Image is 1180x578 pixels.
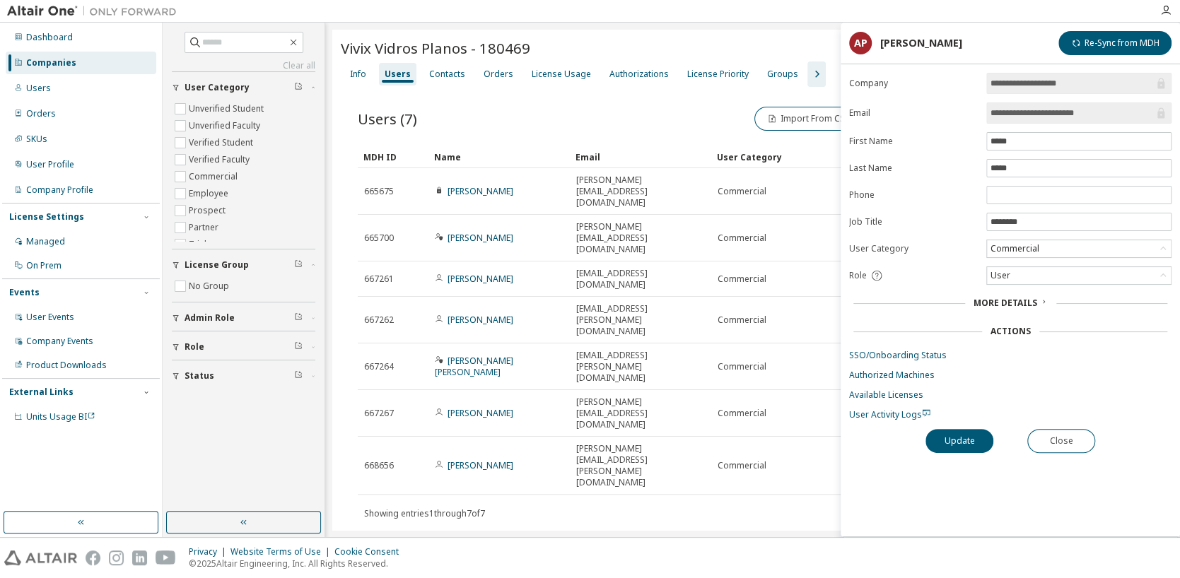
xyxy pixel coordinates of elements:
[767,69,798,80] div: Groups
[172,360,315,391] button: Status
[185,259,249,271] span: License Group
[189,100,267,117] label: Unverified Student
[576,221,705,255] span: [PERSON_NAME][EMAIL_ADDRESS][DOMAIN_NAME]
[364,232,394,244] span: 665700
[172,72,315,103] button: User Category
[185,341,204,353] span: Role
[1027,429,1095,453] button: Close
[576,443,705,488] span: [PERSON_NAME][EMAIL_ADDRESS][PERSON_NAME][DOMAIN_NAME]
[532,69,591,80] div: License Usage
[364,186,394,197] span: 665675
[189,185,231,202] label: Employee
[358,109,417,129] span: Users (7)
[718,408,766,419] span: Commercial
[849,107,978,119] label: Email
[718,232,766,244] span: Commercial
[363,146,423,168] div: MDH ID
[26,411,95,423] span: Units Usage BI
[172,249,315,281] button: License Group
[26,236,65,247] div: Managed
[718,460,766,471] span: Commercial
[294,312,303,324] span: Clear filter
[609,69,669,80] div: Authorizations
[849,370,1172,381] a: Authorized Machines
[987,240,1171,257] div: Commercial
[172,60,315,71] a: Clear all
[189,236,209,253] label: Trial
[364,314,394,326] span: 667262
[4,550,77,565] img: altair_logo.svg
[364,408,394,419] span: 667267
[26,312,74,323] div: User Events
[718,361,766,372] span: Commercial
[576,175,705,208] span: [PERSON_NAME][EMAIL_ADDRESS][DOMAIN_NAME]
[925,429,993,453] button: Update
[448,407,513,419] a: [PERSON_NAME]
[7,4,184,18] img: Altair One
[189,168,240,185] label: Commercial
[334,546,407,558] div: Cookie Consent
[189,546,230,558] div: Privacy
[185,312,235,324] span: Admin Role
[109,550,124,565] img: instagram.svg
[448,314,513,326] a: [PERSON_NAME]
[849,32,872,54] div: AP
[849,270,867,281] span: Role
[350,69,366,80] div: Info
[849,389,1172,401] a: Available Licenses
[185,370,214,382] span: Status
[9,387,74,398] div: External Links
[9,211,84,223] div: License Settings
[754,107,862,131] button: Import From CSV
[26,32,73,43] div: Dashboard
[294,259,303,271] span: Clear filter
[26,184,93,196] div: Company Profile
[435,355,513,378] a: [PERSON_NAME] [PERSON_NAME]
[448,232,513,244] a: [PERSON_NAME]
[988,241,1041,256] div: Commercial
[189,134,256,151] label: Verified Student
[687,69,749,80] div: License Priority
[26,83,51,94] div: Users
[189,117,263,134] label: Unverified Faculty
[86,550,100,565] img: facebook.svg
[341,38,530,58] span: Vivix Vidros Planos - 180469
[294,82,303,93] span: Clear filter
[987,267,1171,284] div: User
[718,314,766,326] span: Commercial
[364,361,394,372] span: 667264
[448,273,513,285] a: [PERSON_NAME]
[26,108,56,119] div: Orders
[484,69,513,80] div: Orders
[448,459,513,471] a: [PERSON_NAME]
[576,350,705,384] span: [EMAIL_ADDRESS][PERSON_NAME][DOMAIN_NAME]
[988,268,1012,283] div: User
[26,159,74,170] div: User Profile
[718,273,766,285] span: Commercial
[294,370,303,382] span: Clear filter
[26,360,107,371] div: Product Downloads
[132,550,147,565] img: linkedin.svg
[849,136,978,147] label: First Name
[718,186,766,197] span: Commercial
[230,546,334,558] div: Website Terms of Use
[189,219,221,236] label: Partner
[576,268,705,290] span: [EMAIL_ADDRESS][DOMAIN_NAME]
[849,78,978,89] label: Company
[576,303,705,337] span: [EMAIL_ADDRESS][PERSON_NAME][DOMAIN_NAME]
[26,260,62,271] div: On Prem
[172,331,315,362] button: Role
[189,558,407,570] p: © 2025 Altair Engineering, Inc. All Rights Reserved.
[434,146,564,168] div: Name
[189,202,228,219] label: Prospect
[576,396,705,430] span: [PERSON_NAME][EMAIL_ADDRESS][DOMAIN_NAME]
[880,37,962,49] div: [PERSON_NAME]
[991,326,1031,337] div: Actions
[429,69,465,80] div: Contacts
[189,278,232,295] label: No Group
[974,297,1037,309] span: More Details
[185,82,250,93] span: User Category
[156,550,176,565] img: youtube.svg
[364,507,485,519] span: Showing entries 1 through 7 of 7
[849,216,978,228] label: Job Title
